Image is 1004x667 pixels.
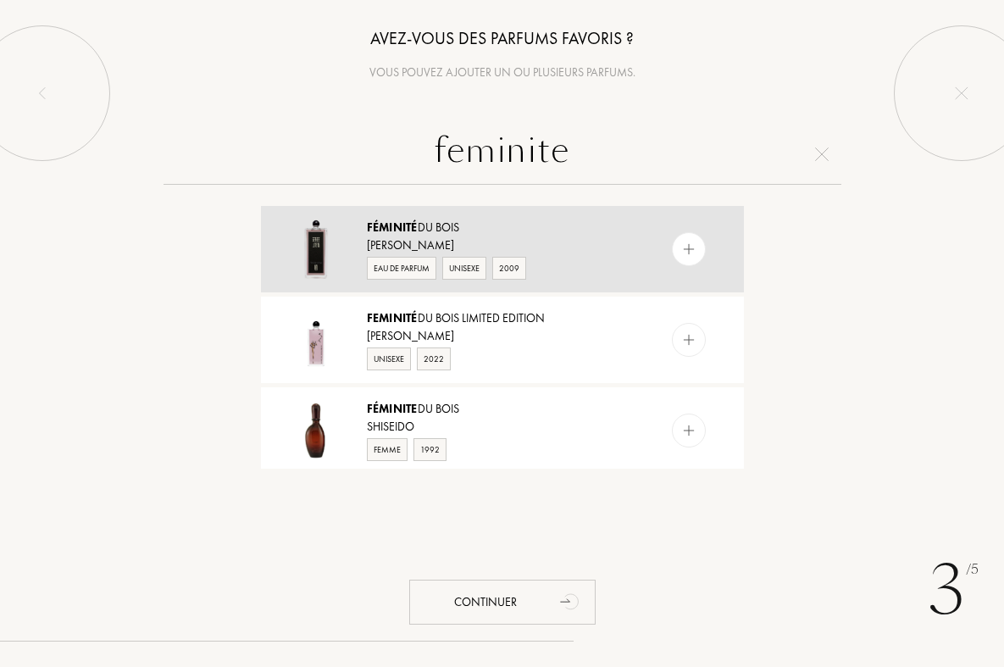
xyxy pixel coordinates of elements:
[417,347,451,370] div: 2022
[367,309,636,327] div: du Bois Limited Edition
[367,219,636,236] div: du Bois
[286,220,346,279] img: Féminité du Bois
[929,540,979,642] div: 3
[409,580,596,625] div: Continuer
[680,242,696,258] img: add_pf.svg
[367,400,636,418] div: du Bois
[966,560,979,580] span: /5
[286,310,346,370] img: Feminité du Bois Limited Edition
[367,438,408,461] div: Femme
[367,236,636,254] div: [PERSON_NAME]
[367,418,636,436] div: Shiseido
[367,347,411,370] div: Unisexe
[492,257,526,280] div: 2009
[955,86,968,100] img: quit_onboard.svg
[680,332,696,348] img: add_pf.svg
[367,310,418,325] span: Feminité
[367,327,636,345] div: [PERSON_NAME]
[367,257,436,280] div: Eau de Parfum
[36,86,49,100] img: left_onboard.svg
[442,257,486,280] div: Unisexe
[680,423,696,439] img: add_pf.svg
[413,438,447,461] div: 1992
[815,147,829,161] img: cross.svg
[367,220,418,235] span: Féminité
[367,401,418,416] span: Féminite
[554,584,588,618] div: animation
[164,124,841,185] input: Rechercher un parfum
[286,401,346,460] img: Féminite du Bois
